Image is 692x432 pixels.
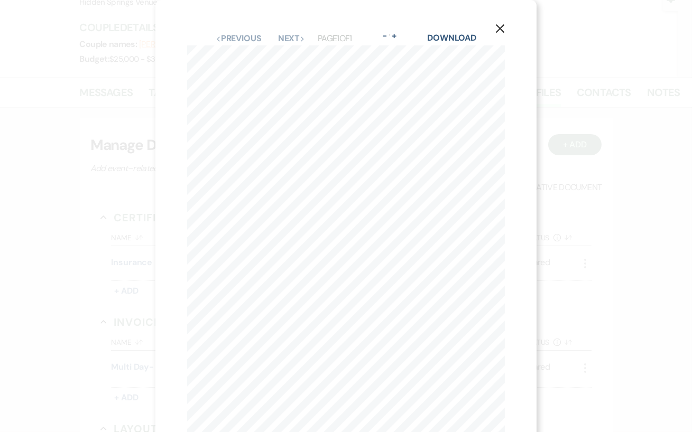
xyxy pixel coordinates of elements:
[381,32,389,40] button: -
[390,32,399,40] button: +
[318,32,352,45] p: Page 1 of 1
[216,34,262,43] button: Previous
[278,34,306,43] button: Next
[427,32,476,43] a: Download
